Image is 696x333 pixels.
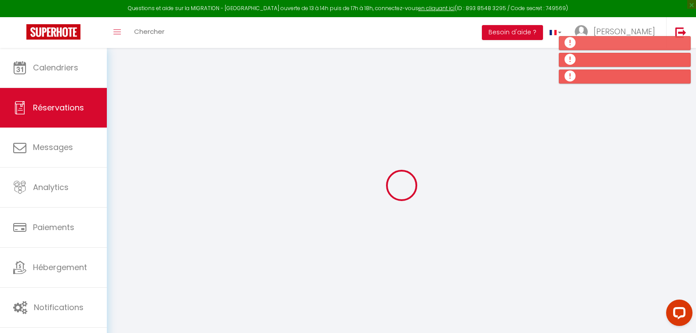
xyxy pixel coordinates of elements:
[33,142,73,153] span: Messages
[659,296,696,333] iframe: LiveChat chat widget
[33,222,74,233] span: Paiements
[482,25,543,40] button: Besoin d'aide ?
[128,17,171,48] a: Chercher
[33,102,84,113] span: Réservations
[34,302,84,313] span: Notifications
[134,27,164,36] span: Chercher
[33,182,69,193] span: Analytics
[33,62,78,73] span: Calendriers
[675,27,686,38] img: logout
[575,25,588,38] img: ...
[26,24,80,40] img: Super Booking
[33,262,87,273] span: Hébergement
[418,4,455,12] a: en cliquant ici
[594,26,655,37] span: [PERSON_NAME]
[568,17,666,48] a: ... [PERSON_NAME]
